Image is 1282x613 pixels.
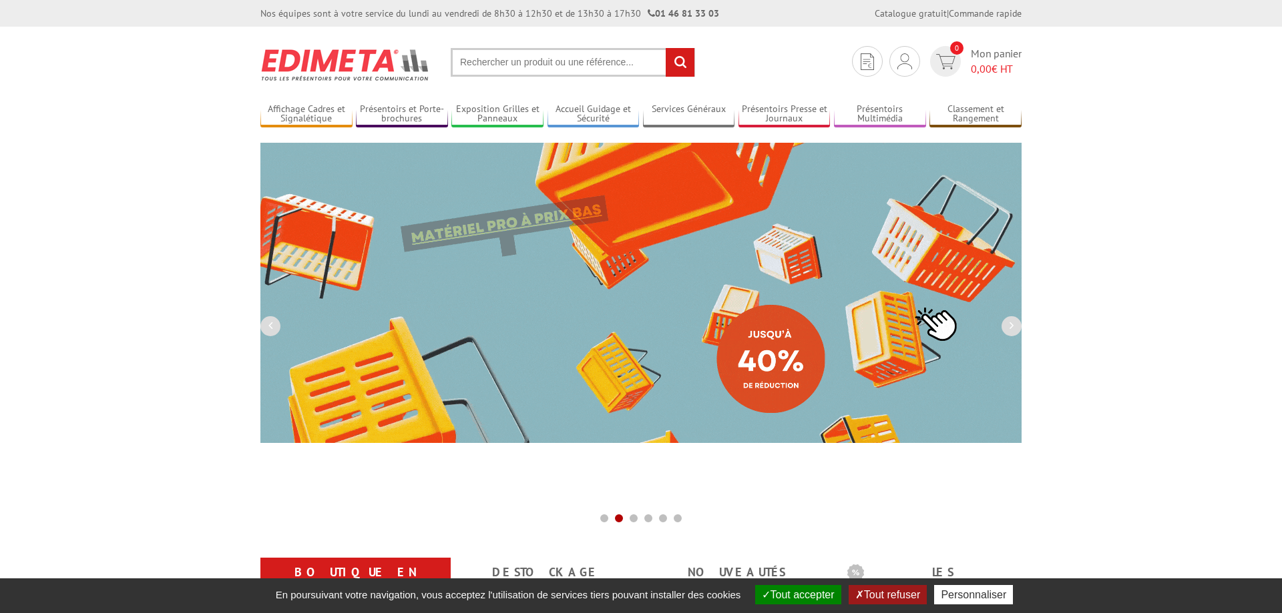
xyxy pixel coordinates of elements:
[643,103,735,125] a: Services Généraux
[949,7,1022,19] a: Commande rapide
[755,585,841,604] button: Tout accepter
[936,54,955,69] img: devis rapide
[971,61,1022,77] span: € HT
[657,560,815,584] a: nouveautés
[929,103,1022,125] a: Classement et Rangement
[934,585,1013,604] button: Personnaliser (fenêtre modale)
[260,40,431,89] img: Présentoir, panneau, stand - Edimeta - PLV, affichage, mobilier bureau, entreprise
[260,103,353,125] a: Affichage Cadres et Signalétique
[971,46,1022,77] span: Mon panier
[548,103,640,125] a: Accueil Guidage et Sécurité
[849,585,927,604] button: Tout refuser
[467,560,625,584] a: Destockage
[269,589,748,600] span: En poursuivant votre navigation, vous acceptez l'utilisation de services tiers pouvant installer ...
[875,7,1022,20] div: |
[276,560,435,608] a: Boutique en ligne
[847,560,1006,608] a: Les promotions
[451,103,544,125] a: Exposition Grilles et Panneaux
[356,103,448,125] a: Présentoirs et Porte-brochures
[648,7,719,19] strong: 01 46 81 33 03
[875,7,947,19] a: Catalogue gratuit
[861,53,874,70] img: devis rapide
[847,560,1014,587] b: Les promotions
[950,41,964,55] span: 0
[971,62,992,75] span: 0,00
[738,103,831,125] a: Présentoirs Presse et Journaux
[666,48,694,77] input: rechercher
[451,48,695,77] input: Rechercher un produit ou une référence...
[834,103,926,125] a: Présentoirs Multimédia
[897,53,912,69] img: devis rapide
[927,46,1022,77] a: devis rapide 0 Mon panier 0,00€ HT
[260,7,719,20] div: Nos équipes sont à votre service du lundi au vendredi de 8h30 à 12h30 et de 13h30 à 17h30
